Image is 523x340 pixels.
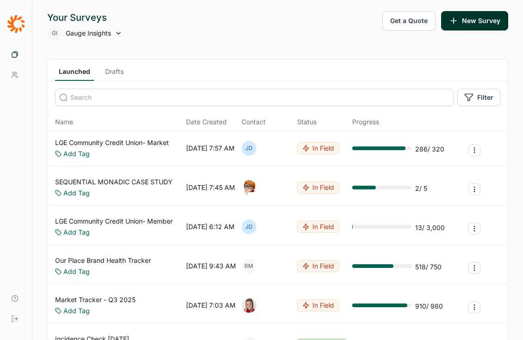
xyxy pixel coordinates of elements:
[186,117,227,127] span: Date Created
[242,141,256,156] div: JD
[297,142,339,154] button: In Field
[415,302,443,311] div: 910 / 980
[457,89,500,106] button: Filter
[63,306,90,316] a: Add Tag
[55,89,454,106] input: Search
[186,261,236,271] div: [DATE] 9:43 AM
[382,11,436,30] button: Get a Quote
[297,117,317,127] div: Status
[415,262,442,272] div: 518 / 750
[66,29,111,38] span: Gauge Insights
[55,138,169,147] a: LGE Community Credit Union- Market
[63,228,90,237] a: Add Tag
[47,11,122,24] div: Your Surveys
[55,256,151,265] a: Our Place Brand Health Tracker
[242,219,256,234] div: JD
[55,67,94,81] a: Launched
[55,295,136,304] a: Market Tracker - Q3 2025
[101,67,127,81] a: Drafts
[297,182,339,194] button: In Field
[415,145,444,154] div: 286 / 320
[477,93,493,102] span: Filter
[242,298,256,313] img: xuxf4ugoqyvqjdx4ebsr.png
[297,260,339,272] button: In Field
[415,223,445,232] div: 13 / 3,000
[55,217,173,226] a: LGE Community Credit Union- Member
[441,11,508,30] button: New Survey
[468,223,480,235] button: Survey Actions
[55,117,73,127] span: Name
[242,180,256,195] img: o7kyh2p2njg4amft5nuk.png
[468,144,480,156] button: Survey Actions
[242,117,266,127] div: Contact
[186,183,235,192] div: [DATE] 7:45 AM
[63,149,90,158] a: Add Tag
[352,117,379,127] div: Progress
[468,183,480,195] button: Survey Actions
[415,184,427,193] div: 2 / 5
[47,26,62,41] div: GI
[297,221,339,233] button: In Field
[186,144,235,153] div: [DATE] 7:57 AM
[186,222,235,231] div: [DATE] 6:12 AM
[468,262,480,274] button: Survey Actions
[468,301,480,313] button: Survey Actions
[242,259,256,273] div: RM
[186,301,236,310] div: [DATE] 7:03 AM
[63,267,90,276] a: Add Tag
[297,299,339,311] button: In Field
[55,177,173,187] a: SEQUENTIAL MONADIC CASE STUDY
[63,188,90,198] a: Add Tag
